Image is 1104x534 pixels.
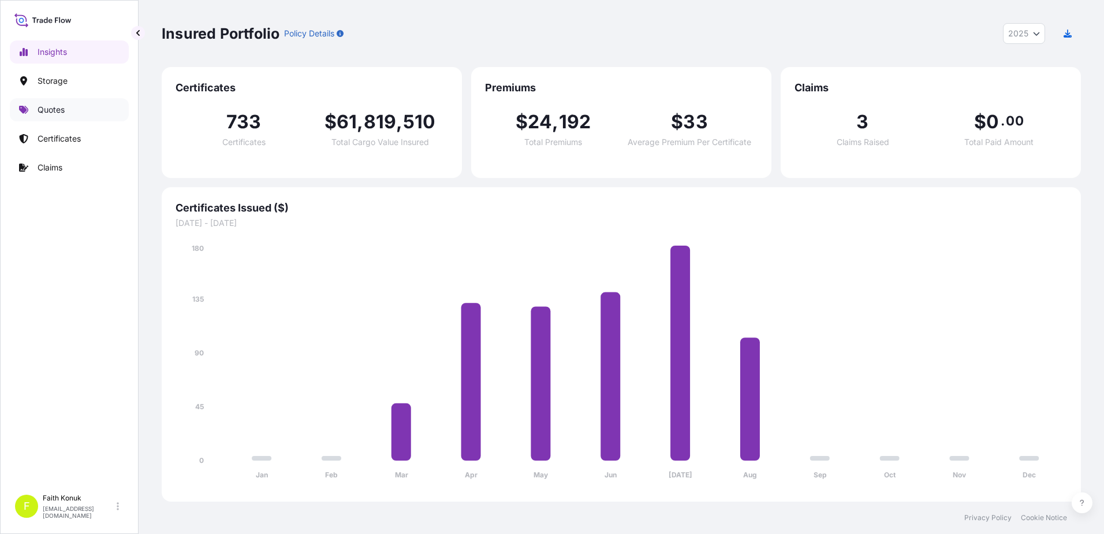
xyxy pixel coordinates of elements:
span: Claims Raised [837,138,889,146]
span: 61 [337,113,357,131]
span: Total Premiums [524,138,582,146]
p: Storage [38,75,68,87]
span: Certificates Issued ($) [176,201,1067,215]
tspan: Nov [953,470,967,479]
p: [EMAIL_ADDRESS][DOMAIN_NAME] [43,505,114,519]
a: Cookie Notice [1021,513,1067,522]
a: Storage [10,69,129,92]
span: F [24,500,30,512]
span: , [357,113,363,131]
span: $ [516,113,528,131]
tspan: Mar [395,470,408,479]
span: 0 [986,113,999,131]
tspan: [DATE] [669,470,692,479]
p: Claims [38,162,62,173]
button: Year Selector [1003,23,1045,44]
p: Quotes [38,104,65,116]
span: 24 [528,113,552,131]
span: 733 [226,113,262,131]
span: , [552,113,558,131]
span: Premiums [485,81,758,95]
a: Certificates [10,127,129,150]
tspan: 135 [192,295,204,303]
a: Privacy Policy [964,513,1012,522]
span: 00 [1006,116,1023,125]
tspan: Jan [256,470,268,479]
span: Total Cargo Value Insured [331,138,429,146]
span: Certificates [176,81,448,95]
a: Quotes [10,98,129,121]
p: Certificates [38,133,81,144]
p: Insured Portfolio [162,24,279,43]
span: Average Premium Per Certificate [628,138,751,146]
tspan: Oct [884,470,896,479]
span: Certificates [222,138,266,146]
span: 2025 [1008,28,1028,39]
span: 33 [683,113,707,131]
tspan: Aug [743,470,757,479]
span: 192 [559,113,591,131]
span: $ [671,113,683,131]
p: Insights [38,46,67,58]
span: 819 [364,113,397,131]
a: Claims [10,156,129,179]
p: Faith Konuk [43,494,114,503]
tspan: 45 [195,402,204,411]
tspan: May [534,470,549,479]
tspan: Jun [605,470,617,479]
span: $ [974,113,986,131]
span: . [1001,116,1005,125]
span: , [396,113,402,131]
tspan: Feb [325,470,338,479]
a: Insights [10,40,129,64]
tspan: 180 [192,244,204,253]
tspan: Dec [1023,470,1036,479]
span: [DATE] - [DATE] [176,217,1067,229]
tspan: 0 [199,456,204,465]
tspan: Sep [814,470,827,479]
tspan: 90 [195,348,204,357]
p: Policy Details [284,28,334,39]
tspan: Apr [465,470,478,479]
span: 3 [856,113,868,131]
span: Claims [795,81,1067,95]
span: Total Paid Amount [964,138,1034,146]
span: 510 [403,113,436,131]
span: $ [325,113,337,131]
